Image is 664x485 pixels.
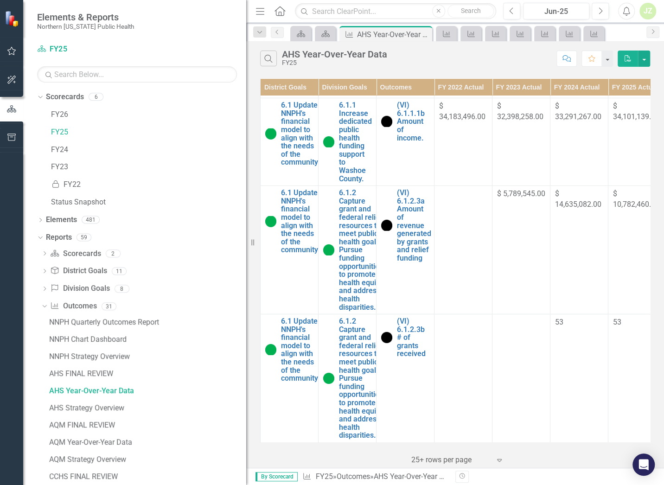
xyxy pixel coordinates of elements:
[51,127,246,138] a: FY25
[47,452,246,467] a: AQM Strategy Overview
[5,10,21,26] img: ClearPoint Strategy
[49,387,246,395] div: AHS Year-Over-Year Data
[377,98,434,186] td: Double-Click to Edit Right Click for Context Menu
[381,332,392,343] img: Volume Indicator
[47,401,246,415] a: AHS Strategy Overview
[77,233,91,241] div: 59
[397,317,429,358] a: (VI) 6.1.2.3b # of grants received
[555,102,601,121] span: $ 33,291,267.00
[265,128,276,140] img: On Target
[281,59,387,66] div: FY25
[106,249,121,257] div: 2
[51,197,246,208] a: Status Snapshot
[315,472,332,481] a: FY25
[50,301,96,312] a: Outcomes
[46,232,72,243] a: Reports
[50,249,101,259] a: Scorecards
[377,314,434,443] td: Double-Click to Edit Right Click for Context Menu
[497,189,545,198] span: $ 5,789,545.00
[319,186,377,314] td: Double-Click to Edit Right Click for Context Menu
[281,49,387,59] div: AHS Year-Over-Year Data
[336,472,370,481] a: Outcomes
[357,29,430,40] div: AHS Year-Over-Year Data
[49,455,246,464] div: AQM Strategy Overview
[112,267,127,275] div: 11
[295,3,496,19] input: Search ClearPoint...
[37,44,153,55] a: FY25
[323,244,334,255] img: On Target
[49,472,246,481] div: CCHS FINAL REVIEW
[497,102,543,121] span: $ 32,398,258.00
[50,283,109,294] a: Division Goals
[47,332,246,347] a: NNPH Chart Dashboard
[37,12,134,23] span: Elements & Reports
[639,3,656,19] button: JZ
[47,383,246,398] a: AHS Year-Over-Year Data
[381,116,392,127] img: Volume Indicator
[339,101,372,183] a: 6.1.1 Increase dedicated public health funding support to Washoe County.
[613,102,659,121] span: $ 34,101,139.00
[102,302,116,310] div: 31
[397,101,429,142] a: (VI) 6.1.1.1b Amount of income.
[265,344,276,355] img: On Target
[261,186,319,314] td: Double-Click to Edit Right Click for Context Menu
[555,189,601,209] span: $ 14,635,082.00
[255,472,298,481] span: By Scorecard
[281,317,320,383] a: 6.1 Update NNPH's financial model to align with the needs of the community.
[377,186,434,314] td: Double-Click to Edit Right Click for Context Menu
[632,453,655,476] div: Open Intercom Messenger
[47,418,246,433] a: AQM FINAL REVIEW
[37,23,134,30] small: Northern [US_STATE] Public Health
[397,189,431,262] a: (VI) 6.1.2.3a Amount of revenue generated by grants and relief funding
[265,216,276,227] img: On Target
[281,101,320,166] a: 6.1 Update NNPH's financial model to align with the needs of the community.
[323,136,334,147] img: On Target
[281,189,320,254] a: 6.1 Update NNPH's financial model to align with the needs of the community.
[613,318,621,326] span: 53
[49,370,246,378] div: AHS FINAL REVIEW
[82,216,100,224] div: 481
[115,285,129,293] div: 8
[49,318,246,326] div: NNPH Quarterly Outcomes Report
[51,109,246,120] a: FY26
[47,469,246,484] a: CCHS FINAL REVIEW
[555,318,563,326] span: 53
[51,145,246,155] a: FY24
[526,6,586,17] div: Jun-25
[339,317,383,440] a: 6.1.2 Capture grant and federal relief resources to meet public health goals.​ Pursue funding opp...
[447,5,494,18] button: Search
[49,438,246,447] div: AQM Year-Over-Year Data
[51,179,246,190] a: FY22
[89,93,103,101] div: 6
[319,98,377,186] td: Double-Click to Edit Right Click for Context Menu
[339,189,383,311] a: 6.1.2 Capture grant and federal relief resources to meet public health goals.​ Pursue funding opp...
[439,102,485,121] span: $ 34,183,496.00
[323,373,334,384] img: On Target
[49,335,246,344] div: NNPH Chart Dashboard
[460,7,480,14] span: Search
[319,314,377,443] td: Double-Click to Edit Right Click for Context Menu
[49,352,246,361] div: NNPH Strategy Overview
[50,266,107,276] a: District Goals
[47,349,246,364] a: NNPH Strategy Overview
[47,315,246,330] a: NNPH Quarterly Outcomes Report
[49,404,246,412] div: AHS Strategy Overview
[261,98,319,186] td: Double-Click to Edit Right Click for Context Menu
[51,162,246,172] a: FY23
[373,472,454,481] div: AHS Year-Over-Year Data
[613,189,659,209] span: $ 10,782,460.00
[46,215,77,225] a: Elements
[261,314,319,443] td: Double-Click to Edit Right Click for Context Menu
[381,220,392,231] img: Volume Indicator
[46,92,84,102] a: Scorecards
[49,421,246,429] div: AQM FINAL REVIEW
[523,3,589,19] button: Jun-25
[302,472,448,482] div: » »
[47,435,246,450] a: AQM Year-Over-Year Data
[47,366,246,381] a: AHS FINAL REVIEW
[37,66,237,83] input: Search Below...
